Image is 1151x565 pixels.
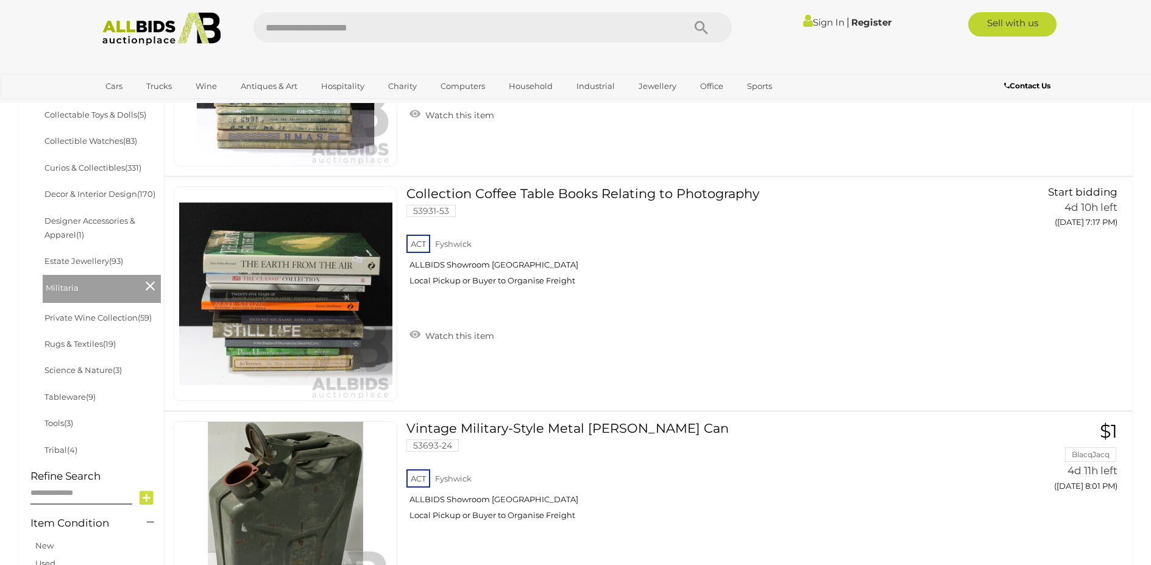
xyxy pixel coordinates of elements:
a: Tribal(4) [44,445,77,455]
a: Contact Us [1004,79,1054,93]
a: Tools(3) [44,418,73,428]
a: Office [692,76,731,96]
a: Sell with us [968,12,1057,37]
a: Charity [380,76,425,96]
a: Household [501,76,561,96]
span: (331) [125,163,141,172]
a: Antiques & Art [233,76,305,96]
a: Vintage Military-Style Metal [PERSON_NAME] Can 53693-24 ACT Fyshwick ALLBIDS Showroom [GEOGRAPHIC... [416,421,962,530]
span: Start bidding [1048,186,1117,198]
h4: Item Condition [30,517,129,529]
a: Hospitality [313,76,372,96]
a: Rugs & Textiles(19) [44,339,116,349]
a: Industrial [568,76,623,96]
a: Computers [433,76,493,96]
a: Curios & Collectibles(331) [44,163,141,172]
a: Trucks [138,76,180,96]
span: $1 [1100,420,1117,442]
span: (5) [137,110,146,119]
span: (3) [113,365,122,375]
span: (93) [109,256,123,266]
span: (1) [76,230,84,240]
img: Allbids.com.au [96,12,228,46]
b: Contact Us [1004,81,1050,90]
a: Collectable Toys & Dolls(5) [44,110,146,119]
a: Tableware(9) [44,392,96,402]
a: Watch this item [406,325,497,344]
a: Start bidding 4d 10h left ([DATE] 7:17 PM) [980,187,1121,234]
span: (4) [67,445,77,455]
span: | [846,15,849,29]
a: Cars [97,76,130,96]
button: Search [671,12,732,43]
a: Collectible Watches(83) [44,136,137,146]
a: Sports [739,76,780,96]
span: Militaria [46,278,137,295]
a: Watch this item [406,105,497,123]
a: Decor & Interior Design(170) [44,189,155,199]
a: New [35,541,54,550]
a: Private Wine Collection(59) [44,313,152,322]
span: (9) [86,392,96,402]
a: Designer Accessories & Apparel(1) [44,216,135,240]
img: 53931-53a.jpg [179,187,392,400]
span: (3) [64,418,73,428]
a: Science & Nature(3) [44,365,122,375]
a: Register [851,16,891,28]
span: (59) [138,313,152,322]
span: (170) [137,189,155,199]
h4: Refine Search [30,471,161,482]
a: $1 BlacqJacq 4d 11h left ([DATE] 8:01 PM) [980,421,1121,497]
span: Watch this item [422,110,494,121]
a: Estate Jewellery(93) [44,256,123,266]
a: Sign In [803,16,845,28]
a: Collection Coffee Table Books Relating to Photography 53931-53 ACT Fyshwick ALLBIDS Showroom [GEO... [416,187,962,295]
a: [GEOGRAPHIC_DATA] [97,96,200,116]
span: Watch this item [422,330,494,341]
a: Jewellery [631,76,684,96]
a: Wine [188,76,225,96]
span: (83) [123,136,137,146]
span: (19) [103,339,116,349]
